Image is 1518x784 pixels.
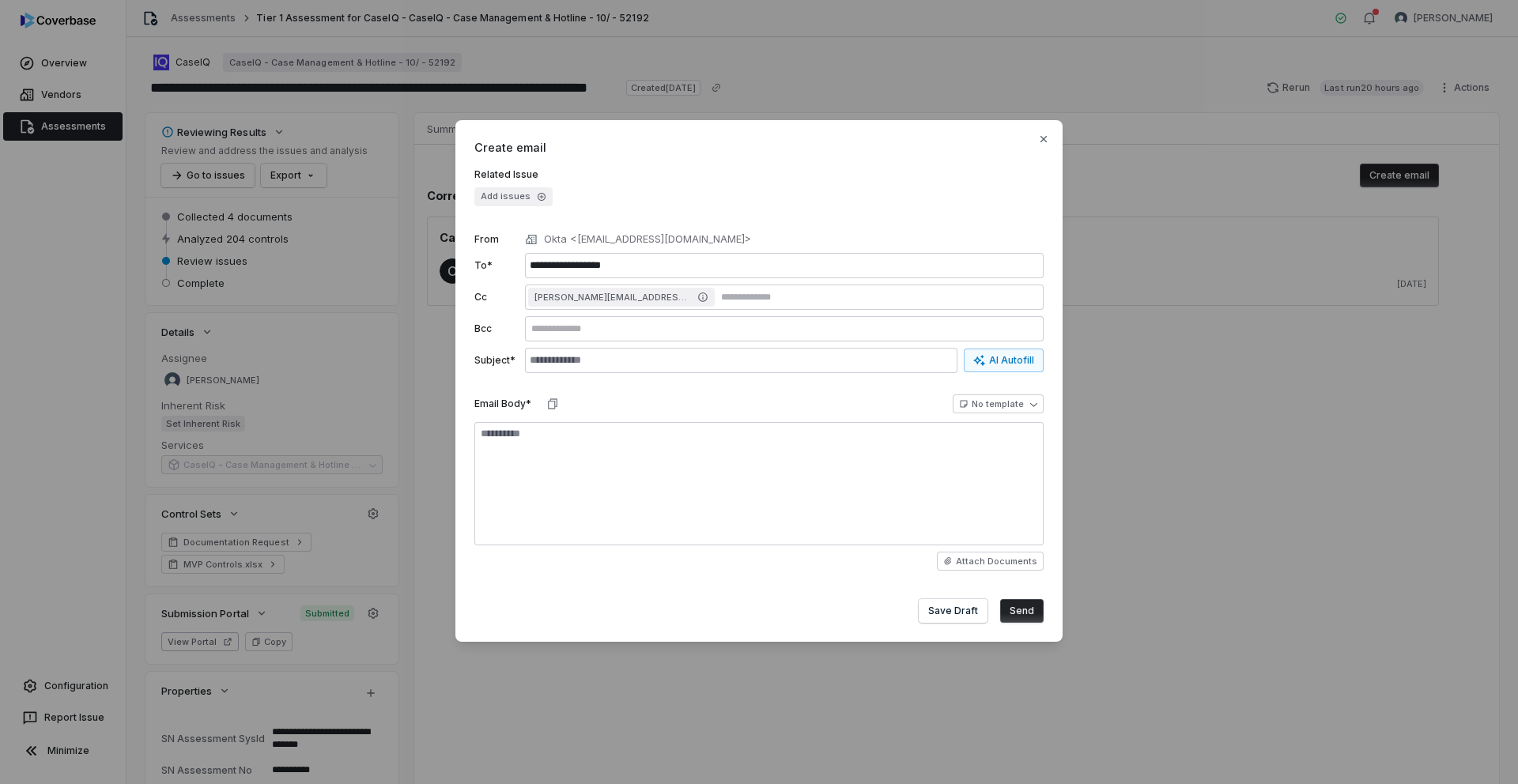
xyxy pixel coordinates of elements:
label: Subject* [474,354,519,367]
span: Create email [474,139,1044,156]
span: [PERSON_NAME][EMAIL_ADDRESS][DOMAIN_NAME] [534,291,693,303]
button: Send [1000,599,1044,623]
label: Cc [474,291,519,303]
div: AI Autofill [973,354,1034,367]
button: AI Autofill [964,349,1044,372]
label: Email Body* [474,398,531,410]
label: Related Issue [474,168,1044,181]
label: Bcc [474,322,519,335]
label: From [474,233,519,246]
button: Add issues [474,187,553,206]
button: Save Draft [919,599,987,623]
p: Okta <[EMAIL_ADDRESS][DOMAIN_NAME]> [544,232,751,247]
button: Attach Documents [937,552,1044,571]
span: Attach Documents [956,556,1037,567]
